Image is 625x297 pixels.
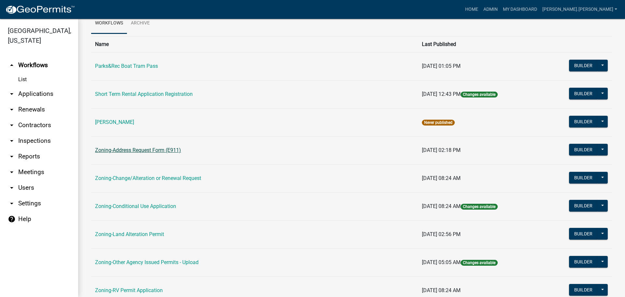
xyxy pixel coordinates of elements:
[95,147,181,153] a: Zoning-Address Request Form (E911)
[8,215,16,223] i: help
[422,287,461,293] span: [DATE] 08:24 AM
[418,36,542,52] th: Last Published
[8,153,16,160] i: arrow_drop_down
[8,61,16,69] i: arrow_drop_up
[481,3,500,16] a: Admin
[91,13,127,34] a: Workflows
[422,63,461,69] span: [DATE] 01:05 PM
[422,147,461,153] span: [DATE] 02:18 PM
[461,260,498,266] span: Changes available
[500,3,540,16] a: My Dashboard
[95,287,163,293] a: Zoning-RV Permit Application
[95,175,201,181] a: Zoning-Change/Alteration or Renewal Request
[91,36,418,52] th: Name
[422,231,461,237] span: [DATE] 02:56 PM
[95,203,176,209] a: Zoning-Conditional Use Application
[95,259,199,265] a: Zoning-Other Agency Issued Permits - Upload
[95,231,164,237] a: Zoning-Land Alteration Permit
[95,91,193,97] a: Short Term Rental Application Registration
[569,228,598,240] button: Builder
[569,60,598,71] button: Builder
[569,116,598,127] button: Builder
[569,256,598,268] button: Builder
[8,106,16,113] i: arrow_drop_down
[8,168,16,176] i: arrow_drop_down
[8,90,16,98] i: arrow_drop_down
[422,91,461,97] span: [DATE] 12:43 PM
[8,137,16,145] i: arrow_drop_down
[127,13,154,34] a: Archive
[8,121,16,129] i: arrow_drop_down
[569,200,598,212] button: Builder
[463,3,481,16] a: Home
[569,144,598,156] button: Builder
[422,175,461,181] span: [DATE] 08:24 AM
[461,204,498,210] span: Changes available
[569,172,598,184] button: Builder
[422,259,461,265] span: [DATE] 05:05 AM
[422,203,461,209] span: [DATE] 08:24 AM
[95,119,134,125] a: [PERSON_NAME]
[422,120,455,126] span: Never published
[8,184,16,192] i: arrow_drop_down
[461,92,498,97] span: Changes available
[95,63,158,69] a: Parks&Rec Boat Tram Pass
[540,3,620,16] a: [PERSON_NAME].[PERSON_NAME]
[8,200,16,207] i: arrow_drop_down
[569,88,598,99] button: Builder
[569,284,598,296] button: Builder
